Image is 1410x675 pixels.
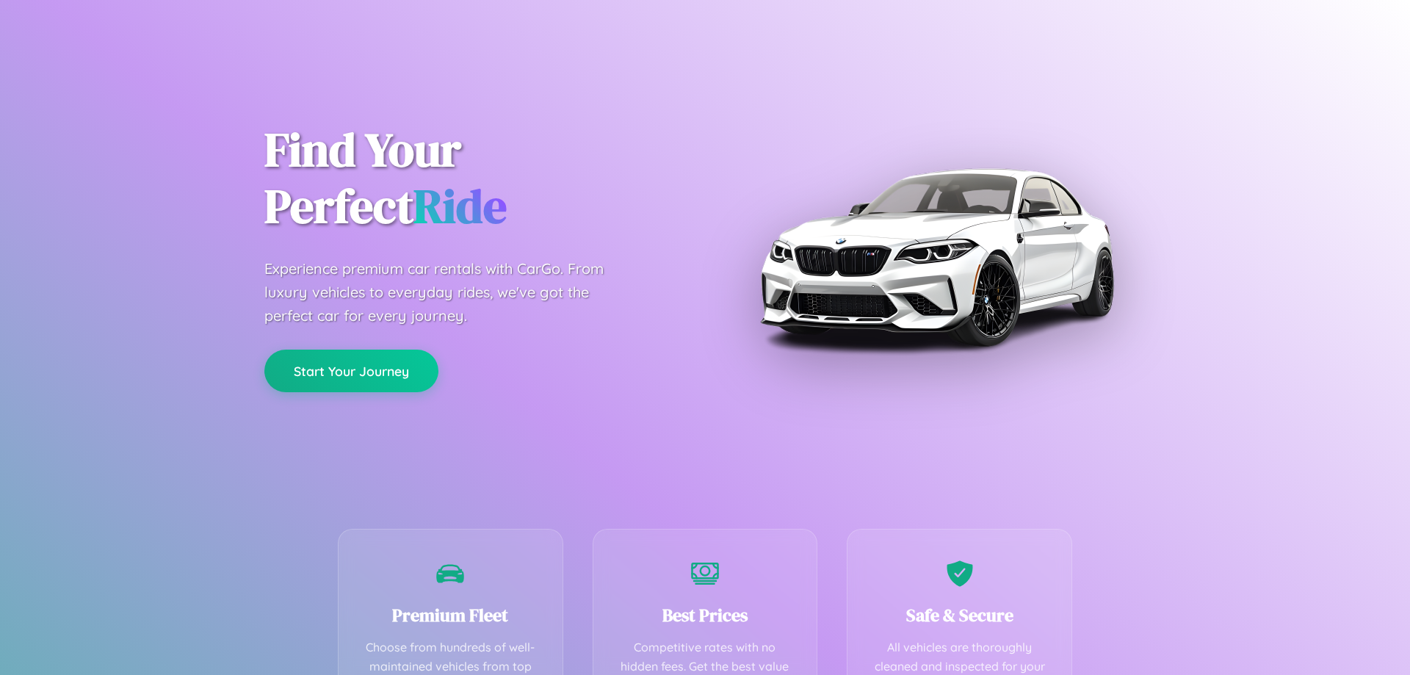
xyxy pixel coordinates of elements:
[264,350,438,392] button: Start Your Journey
[264,122,683,235] h1: Find Your Perfect
[869,603,1049,627] h3: Safe & Secure
[753,73,1120,441] img: Premium BMW car rental vehicle
[264,257,632,328] p: Experience premium car rentals with CarGo. From luxury vehicles to everyday rides, we've got the ...
[361,603,540,627] h3: Premium Fleet
[413,174,507,238] span: Ride
[615,603,795,627] h3: Best Prices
